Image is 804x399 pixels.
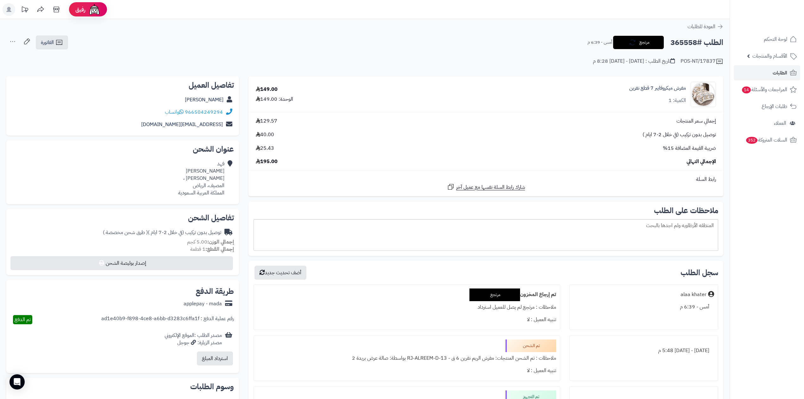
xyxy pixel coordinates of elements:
span: المراجعات والأسئلة [741,85,787,94]
span: الطلبات [773,68,787,77]
strong: إجمالي القطع: [205,245,234,253]
img: ai-face.png [88,3,101,16]
span: ( طرق شحن مخصصة ) [103,229,148,236]
span: شارك رابط السلة نفسها مع عميل آخر [456,184,525,191]
div: تاريخ الطلب : [DATE] - [DATE] 8:28 م [593,58,675,65]
button: إصدار بوليصة الشحن [10,256,233,270]
small: 5.00 كجم [187,238,234,246]
a: 966504249294 [185,108,223,116]
span: الفاتورة [41,39,54,46]
small: 1 قطعة [190,245,234,253]
span: ضريبة القيمة المضافة 15% [663,145,716,152]
div: [DATE] - [DATE] 5:48 م [574,345,714,357]
span: 40.00 [256,131,274,138]
span: لوحة التحكم [764,35,787,44]
h2: عنوان الشحن [11,145,234,153]
div: ملاحظات : تم الشحن المنتجات: مفرش الريم نفرين 6 ق - RJ-ALREEM-D-13 بواسطة: صالة عرض بريدة 2 [258,352,556,364]
div: الكمية: 1 [669,97,686,104]
span: 195.00 [256,158,278,165]
a: السلات المتروكة352 [734,132,800,148]
a: الطلبات [734,65,800,80]
a: المراجعات والأسئلة14 [734,82,800,97]
h2: وسوم الطلبات [11,383,234,390]
span: تم الدفع [15,316,31,323]
div: مصدر الزيارة: جوجل [165,339,222,346]
span: الإجمالي النهائي [687,158,716,165]
div: تم الشحن [506,339,556,352]
div: توصيل بدون تركيب (في خلال 2-7 ايام ) [103,229,221,236]
a: [EMAIL_ADDRESS][DOMAIN_NAME] [141,121,223,128]
span: 352 [746,137,757,144]
span: 14 [742,86,751,93]
span: توصيل بدون تركيب (في خلال 2-7 ايام ) [643,131,716,138]
h2: ملاحظات على الطلب [254,207,718,214]
h2: طريقة الدفع [196,288,234,295]
a: لوحة التحكم [734,32,800,47]
div: POS-NT/17837 [681,58,723,65]
div: مرتجع [469,288,520,301]
span: الأقسام والمنتجات [752,52,787,60]
div: alaa khater [681,291,707,298]
a: الفاتورة [36,35,68,49]
a: واتساب [165,108,184,116]
a: [PERSON_NAME] [185,96,223,104]
a: شارك رابط السلة نفسها مع عميل آخر [447,183,525,191]
span: إجمالي سعر المنتجات [676,117,716,125]
div: تنبيه العميل : لا [258,364,556,377]
a: طلبات الإرجاع [734,99,800,114]
span: العودة للطلبات [688,23,715,30]
h2: الطلب #365558 [670,36,723,49]
div: الوحدة: 149.00 [256,96,293,103]
a: مفرش ميكروفايبر 7 قطع نفرين [629,85,686,92]
strong: إجمالي الوزن: [207,238,234,246]
div: مصدر الطلب :الموقع الإلكتروني [165,332,222,346]
h2: تفاصيل العميل [11,81,234,89]
img: 1752908905-1-90x90.jpg [691,82,716,107]
div: Open Intercom Messenger [9,374,25,389]
div: applepay - mada [184,300,222,307]
div: أمس - 6:39 م [574,301,714,313]
span: السلات المتروكة [745,136,787,144]
div: رقم عملية الدفع : ad1e40b9-f898-4ce8-a6bb-d3283c6ffa1f [101,315,234,324]
button: مرتجع [613,36,664,49]
span: 129.57 [256,117,277,125]
span: 25.43 [256,145,274,152]
div: 149.00 [256,86,278,93]
button: أضف تحديث جديد [254,266,306,280]
div: المنطقه الأرطاويه ولم اجدها بالبحث [254,219,718,251]
div: فهد [PERSON_NAME] [PERSON_NAME] ، المصيف، الرياض المملكة العربية السعودية [178,160,224,196]
span: رفيق [75,6,85,13]
div: تنبيه العميل : لا [258,313,556,326]
a: العودة للطلبات [688,23,723,30]
a: تحديثات المنصة [17,3,33,17]
button: استرداد المبلغ [197,351,233,365]
small: أمس - 6:39 م [587,39,612,46]
b: تم إرجاع المخزون [520,291,556,298]
div: رابط السلة [251,176,721,183]
a: العملاء [734,116,800,131]
h2: تفاصيل الشحن [11,214,234,222]
span: العملاء [774,119,786,128]
h3: سجل الطلب [681,269,718,276]
div: ملاحظات : مرتجع لم يصل للعميل استرداد [258,301,556,313]
span: طلبات الإرجاع [762,102,787,111]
